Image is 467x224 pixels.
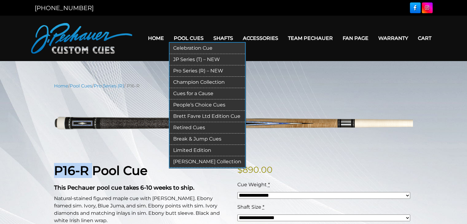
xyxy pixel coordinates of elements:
span: Shaft Size [237,204,261,210]
nav: Breadcrumb [54,83,413,89]
bdi: 890.00 [237,164,273,175]
a: Brett Favre Ltd Edition Cue [169,111,245,122]
a: Cart [413,30,436,46]
a: Team Pechauer [283,30,338,46]
img: P16-N.png [54,94,413,154]
a: Champion Collection [169,77,245,88]
a: Cues for a Cause [169,88,245,99]
a: [PHONE_NUMBER] [35,4,94,12]
strong: This Pechauer pool cue takes 6-10 weeks to ship. [54,184,194,191]
a: Limited Edition [169,145,245,156]
a: Pro Series (R) [94,83,124,89]
a: Retired Cues [169,122,245,133]
a: [PERSON_NAME] Collection [169,156,245,168]
a: JP Series (T) – NEW [169,54,245,65]
img: Pechauer Custom Cues [31,23,132,54]
a: Shafts [208,30,238,46]
a: Home [143,30,169,46]
a: Pool Cues [70,83,92,89]
a: Pro Series (R) – NEW [169,65,245,77]
a: Accessories [238,30,283,46]
abbr: required [263,204,264,210]
span: Cue Weight [237,182,267,187]
abbr: required [268,182,270,187]
a: People’s Choice Cues [169,99,245,111]
a: Break & Jump Cues [169,133,245,145]
span: $ [237,164,243,175]
a: Home [54,83,68,89]
a: Warranty [373,30,413,46]
a: Fan Page [338,30,373,46]
a: Celebration Cue [169,43,245,54]
strong: P16-R Pool Cue [54,163,147,178]
a: Pool Cues [169,30,208,46]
